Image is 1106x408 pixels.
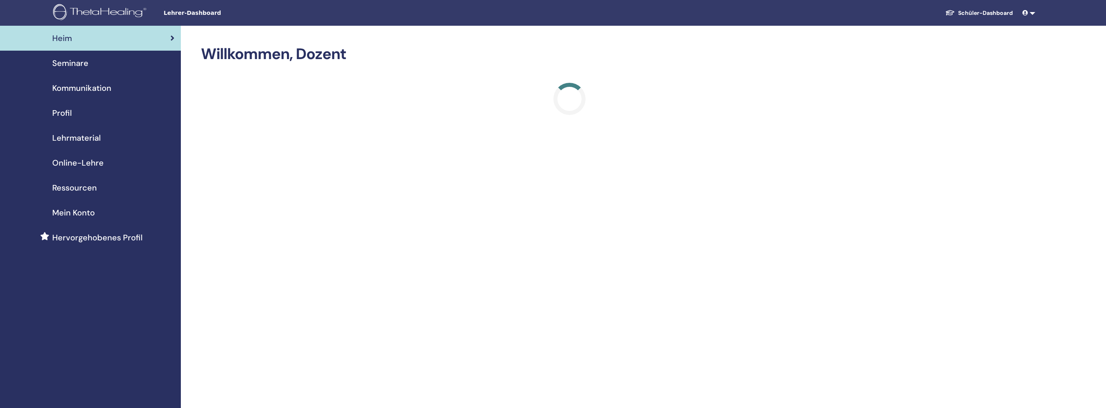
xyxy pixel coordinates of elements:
span: Lehrer-Dashboard [164,9,284,17]
span: Heim [52,32,72,44]
img: logo.png [53,4,149,22]
span: Profil [52,107,72,119]
span: Lehrmaterial [52,132,101,144]
span: Mein Konto [52,207,95,219]
span: Hervorgehobenes Profil [52,232,143,244]
h2: Willkommen, Dozent [201,45,938,64]
a: Schüler-Dashboard [939,6,1019,21]
span: Kommunikation [52,82,111,94]
img: graduation-cap-white.svg [945,9,955,16]
span: Online-Lehre [52,157,104,169]
span: Seminare [52,57,88,69]
span: Ressourcen [52,182,97,194]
